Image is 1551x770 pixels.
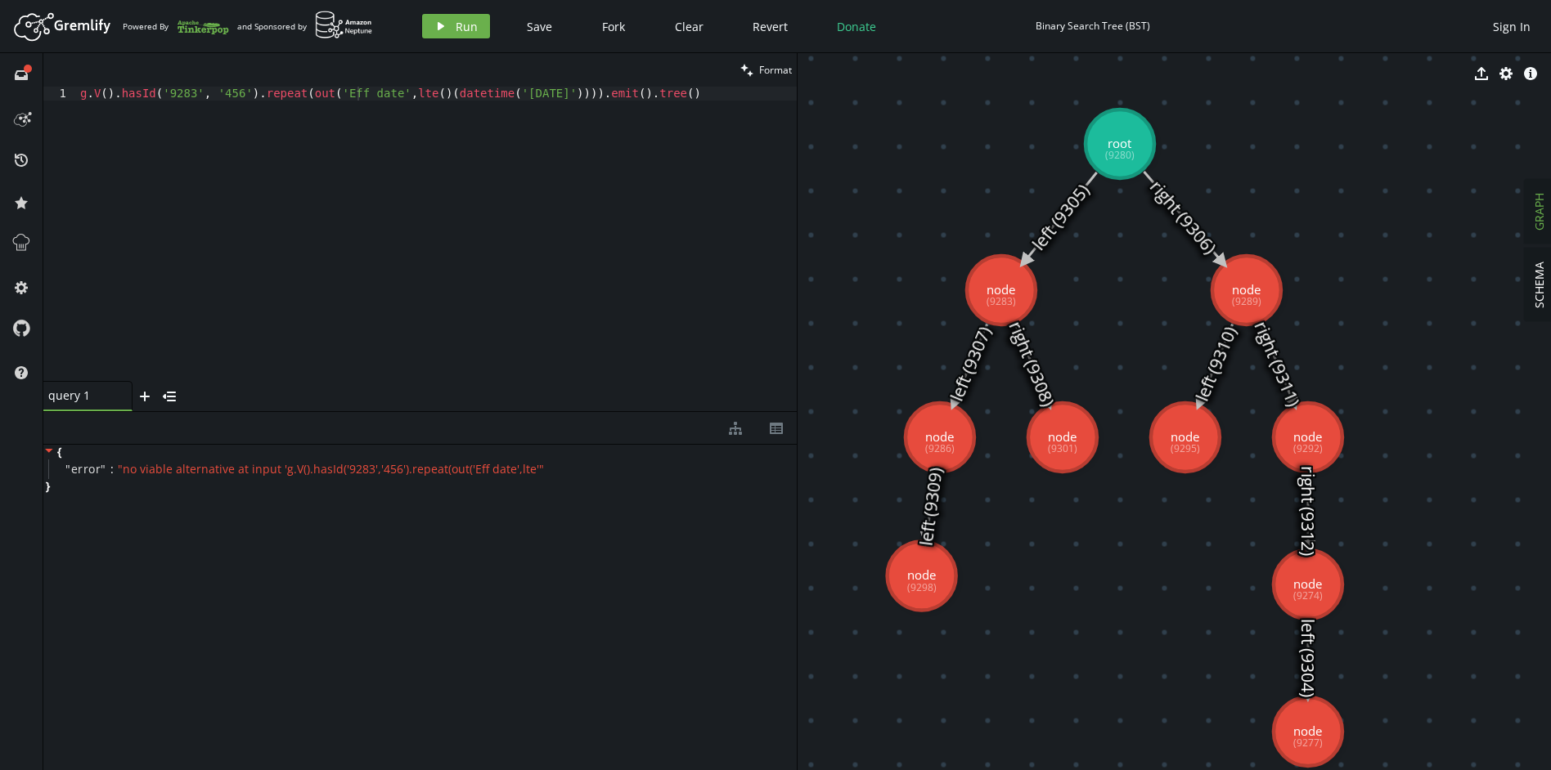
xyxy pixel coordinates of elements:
[1297,466,1319,556] text: right (9312)
[1297,619,1319,697] text: left (9304)
[110,462,114,477] span: :
[43,479,50,494] span: }
[118,461,544,477] span: " no viable alternative at input 'g.V().hasId('9283','456').repeat(out('Eff date',lte' "
[1048,428,1077,445] tspan: node
[837,19,876,34] span: Donate
[1493,19,1531,34] span: Sign In
[1485,14,1539,38] button: Sign In
[735,53,797,87] button: Format
[65,461,71,477] span: "
[925,441,955,455] tspan: (9286)
[456,19,478,34] span: Run
[1293,736,1323,750] tspan: (9277)
[43,87,77,101] div: 1
[1232,281,1261,298] tspan: node
[1293,589,1323,602] tspan: (9274)
[1293,723,1322,739] tspan: node
[1232,294,1261,308] tspan: (9289)
[57,445,61,459] span: {
[123,12,229,41] div: Powered By
[825,14,888,38] button: Donate
[589,14,638,38] button: Fork
[675,19,704,34] span: Clear
[515,14,564,38] button: Save
[315,11,373,39] img: AWS Neptune
[987,294,1016,308] tspan: (9283)
[1105,148,1135,162] tspan: (9280)
[907,580,937,594] tspan: (9298)
[237,11,373,42] div: and Sponsored by
[1171,441,1200,455] tspan: (9295)
[907,566,936,583] tspan: node
[1531,262,1547,308] span: SCHEMA
[759,63,792,77] span: Format
[422,14,490,38] button: Run
[663,14,716,38] button: Clear
[1293,441,1323,455] tspan: (9292)
[740,14,800,38] button: Revert
[1531,193,1547,231] span: GRAPH
[101,461,106,477] span: "
[915,466,947,547] text: left (9309)
[527,19,552,34] span: Save
[1036,20,1150,32] div: Binary Search Tree (BST)
[48,388,114,403] span: query 1
[1293,575,1322,592] tspan: node
[987,281,1015,298] tspan: node
[1048,441,1077,455] tspan: (9301)
[71,462,101,477] span: error
[925,428,954,445] tspan: node
[1293,428,1322,445] tspan: node
[1171,428,1199,445] tspan: node
[1108,135,1131,151] tspan: root
[602,19,625,34] span: Fork
[753,19,788,34] span: Revert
